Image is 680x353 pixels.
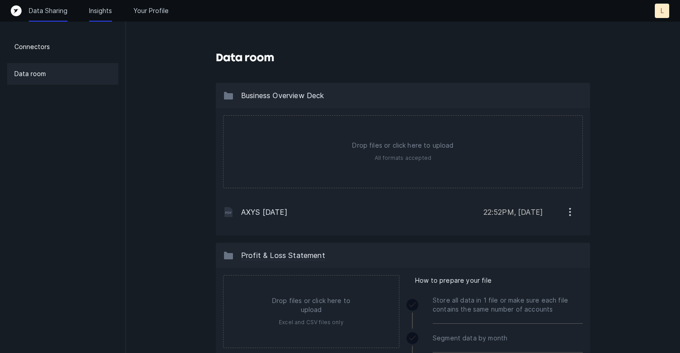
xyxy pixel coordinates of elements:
[14,68,46,79] p: Data room
[433,286,583,324] div: Store all data in 1 file or make sure each file contains the same number of accounts
[89,6,112,15] a: Insights
[661,6,664,15] p: L
[223,90,234,101] img: 13c8d1aa17ce7ae226531ffb34303e38.svg
[655,4,669,18] button: L
[415,275,492,286] span: How to prepare your file
[134,6,169,15] a: Your Profile
[216,50,274,65] h3: Data room
[241,251,325,260] span: Profit & Loss Statement
[29,6,67,15] a: Data Sharing
[241,91,324,100] span: Business Overview Deck
[433,324,583,353] div: Segment data by month
[223,250,234,261] img: 13c8d1aa17ce7ae226531ffb34303e38.svg
[7,36,118,58] a: Connectors
[7,63,118,85] a: Data room
[483,207,543,217] p: 22:52PM, [DATE]
[241,207,476,217] p: AXYS [DATE]
[14,41,50,52] p: Connectors
[223,207,234,217] img: 4c1c1a354918672bc79fcf756030187a.svg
